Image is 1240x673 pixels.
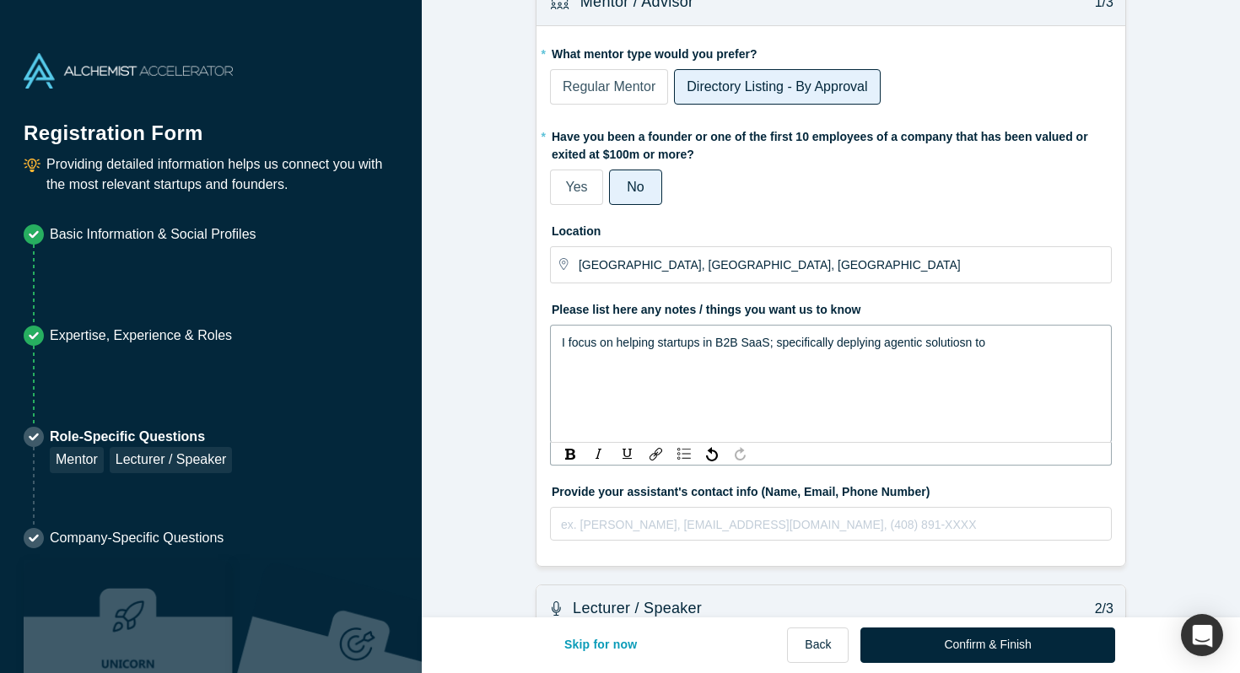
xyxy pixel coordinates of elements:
[698,445,754,462] div: rdw-history-control
[1086,599,1113,619] p: 2/3
[550,122,1112,164] label: Have you been a founder or one of the first 10 employees of a company that has been valued or exi...
[110,447,233,473] div: Lecturer / Speaker
[550,217,1112,240] label: Location
[627,180,644,194] span: No
[730,445,751,462] div: Redo
[24,100,398,148] h1: Registration Form
[550,295,1112,319] label: Please list here any notes / things you want us to know
[550,507,1112,541] div: rdw-wrapper
[563,79,655,94] span: Regular Mentor
[673,445,695,462] div: Unordered
[50,224,256,245] p: Basic Information & Social Profiles
[617,445,639,462] div: Underline
[550,477,1112,501] label: Provide your assistant's contact info (Name, Email, Phone Number)
[787,627,849,663] button: Back
[573,597,702,620] h3: Lecturer / Speaker
[562,336,985,349] span: I focus on helping startups in B2B SaaS; specifically deplying agentic solutiosn to
[50,528,224,548] p: Company-Specific Questions
[550,40,1112,63] label: What mentor type would you prefer?
[50,326,232,346] p: Expertise, Experience & Roles
[560,445,581,462] div: Bold
[642,445,670,462] div: rdw-link-control
[50,447,104,473] div: Mentor
[547,627,655,663] button: Skip for now
[557,445,642,462] div: rdw-inline-control
[562,332,1101,353] div: rdw-editor
[50,427,232,447] p: Role-Specific Questions
[702,445,723,462] div: Undo
[579,247,1110,283] input: Enter a location
[687,79,867,94] span: Directory Listing - By Approval
[46,154,398,195] p: Providing detailed information helps us connect you with the most relevant startups and founders.
[670,445,698,462] div: rdw-list-control
[562,514,1101,548] div: rdw-editor
[24,53,233,89] img: Alchemist Accelerator Logo
[550,325,1112,443] div: rdw-wrapper
[588,445,610,462] div: Italic
[860,627,1114,663] button: Confirm & Finish
[645,445,666,462] div: Link
[565,180,587,194] span: Yes
[550,442,1112,466] div: rdw-toolbar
